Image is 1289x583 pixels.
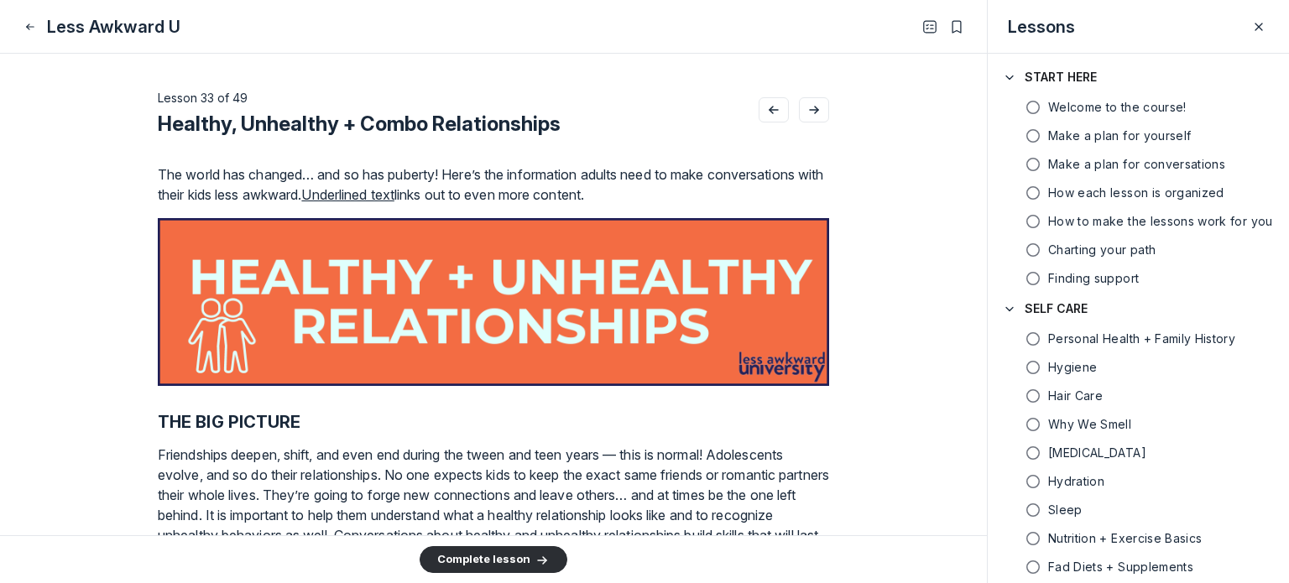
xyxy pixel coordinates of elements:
[1008,15,1075,39] h3: Lessons
[1048,359,1097,376] h5: Hygiene
[1048,242,1156,258] h5: Charting your path
[799,97,829,122] button: Go to next lesson
[1048,559,1193,575] h5: Fad Diets + Supplements
[988,237,1289,263] a: Charting your path
[1048,156,1225,173] h5: Make a plan for conversations
[1048,530,1202,547] h5: Nutrition + Exercise Basics
[947,17,967,37] button: Bookmarks
[1048,445,1146,461] h5: [MEDICAL_DATA]
[1048,99,1187,116] h5: Welcome to the course!
[988,468,1289,495] a: Hydration
[1048,388,1103,404] h5: Hair Care
[1048,473,1104,490] h5: Hydration
[158,218,829,386] button: View attachment
[1048,331,1235,347] h5: Personal Health + Family History
[988,265,1289,292] a: Finding support
[988,60,1289,94] button: START HERE
[988,94,1289,121] a: Welcome to the course!
[20,17,40,37] button: Close
[988,122,1289,149] a: Make a plan for yourself
[988,497,1289,523] a: Sleep
[1249,17,1269,37] button: Close
[158,91,248,105] span: Lesson 33 of 49
[988,151,1289,178] a: Make a plan for conversations
[420,546,567,573] button: Complete lesson
[158,164,829,205] p: The world has changed… and so has puberty! Here’s the information adults need to make conversatio...
[988,354,1289,381] a: Hygiene
[1048,213,1273,230] h5: How to make the lessons work for you
[988,525,1289,552] a: Nutrition + Exercise Basics
[301,186,394,203] u: Underlined text
[1048,185,1224,201] h5: How each lesson is organized
[988,180,1289,206] a: How each lesson is organized
[988,292,1289,325] button: SELF CARE
[1048,270,1139,287] h5: Finding support
[47,15,180,39] h1: Less Awkward U
[1048,128,1191,144] h5: Make a plan for yourself
[988,440,1289,466] a: [MEDICAL_DATA]
[1025,69,1097,86] h4: START HERE
[158,412,829,432] h2: THE BIG PICTURE
[1048,416,1131,433] h5: Why We Smell
[158,111,561,138] h2: Healthy, Unhealthy + Combo Relationships
[988,411,1289,438] a: Why We Smell
[988,383,1289,409] a: Hair Care
[988,208,1289,235] a: How to make the lessons work for you
[988,325,1289,352] a: Personal Health + Family History
[988,554,1289,580] a: Fad Diets + Supplements
[1025,300,1088,317] h4: SELF CARE
[1048,502,1083,518] h5: Sleep
[759,97,789,122] button: Go to previous lesson
[920,17,940,37] button: Open Table of contents
[1048,445,1146,461] span: Skin Care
